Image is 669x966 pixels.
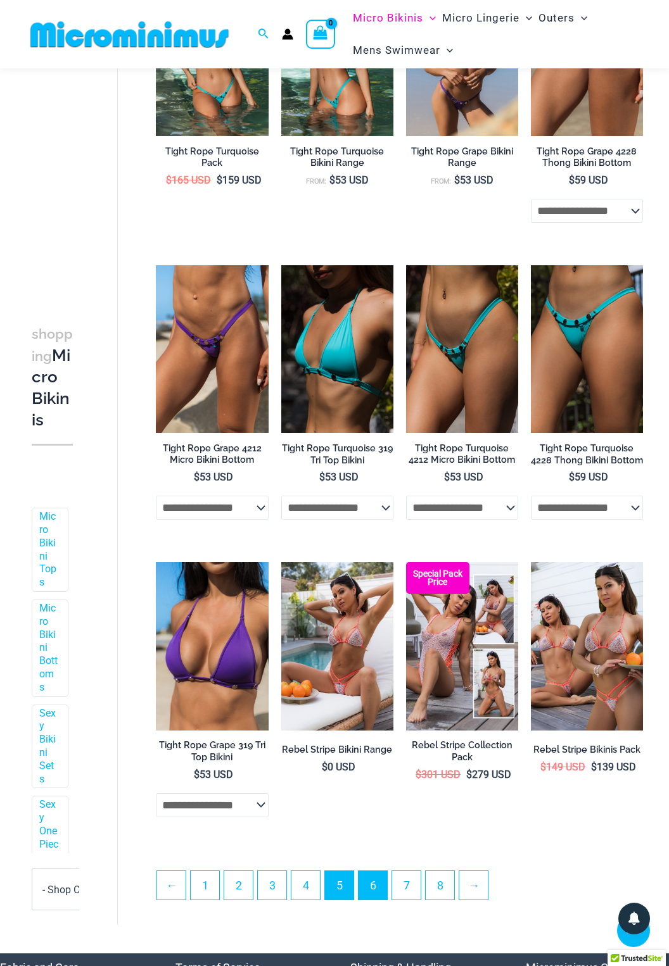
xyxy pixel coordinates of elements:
[39,510,58,589] a: Micro Bikini Tops
[466,768,472,781] span: $
[439,2,535,34] a: Micro LingerieMenu ToggleMenu Toggle
[224,871,253,900] a: Page 2
[531,265,643,434] a: Tight Rope Turquoise 4228 Thong Bottom 01Tight Rope Turquoise 4228 Thong Bottom 02Tight Rope Turq...
[531,146,643,174] a: Tight Rope Grape 4228 Thong Bikini Bottom
[569,471,575,483] span: $
[353,34,440,66] span: Mens Swimwear
[281,562,393,731] a: Rebel Stripe White Multi 305 Tri Top 468 Thong Bottom 05Rebel Stripe White Multi 371 Crop Top 418...
[156,870,643,907] nav: Product Pagination
[281,562,393,731] img: Rebel Stripe White Multi 305 Tri Top 468 Thong Bottom 05
[39,602,58,694] a: Micro Bikini Bottoms
[39,706,58,786] a: Sexy Bikini Sets
[166,174,211,186] bdi: 165 USD
[194,768,200,781] span: $
[350,2,439,34] a: Micro BikinisMenu ToggleMenu Toggle
[392,871,421,900] a: Page 7
[157,871,186,900] a: ←
[454,174,494,186] bdi: 53 USD
[569,174,608,186] bdi: 59 USD
[416,768,461,781] bdi: 301 USD
[281,265,393,434] a: Tight Rope Turquoise 319 Tri Top 01Tight Rope Turquoise 319 Tri Top 02Tight Rope Turquoise 319 Tr...
[281,146,393,169] h2: Tight Rope Turquoise Bikini Range
[156,562,268,731] a: Tight Rope Grape 319 Tri Top 01Tight Rope Grape 319 Tri Top 02Tight Rope Grape 319 Tri Top 02
[535,2,590,34] a: OutersMenu ToggleMenu Toggle
[423,2,436,34] span: Menu Toggle
[406,146,518,169] h2: Tight Rope Grape Bikini Range
[466,768,511,781] bdi: 279 USD
[406,146,518,174] a: Tight Rope Grape Bikini Range
[42,883,97,895] span: - Shop Color
[406,442,518,471] a: Tight Rope Turquoise 4212 Micro Bikini Bottom
[194,768,233,781] bdi: 53 USD
[322,761,355,773] bdi: 0 USD
[281,146,393,174] a: Tight Rope Turquoise Bikini Range
[416,768,421,781] span: $
[258,27,269,42] a: Search icon link
[258,871,286,900] a: Page 3
[217,174,222,186] span: $
[325,871,354,900] span: Page 5
[319,471,359,483] bdi: 53 USD
[281,442,393,466] h2: Tight Rope Turquoise 319 Tri Top Bikini
[281,442,393,471] a: Tight Rope Turquoise 319 Tri Top Bikini
[329,174,369,186] bdi: 53 USD
[406,562,518,731] img: Rebel Stripe Collection Pack
[538,2,575,34] span: Outers
[191,871,219,900] a: Page 1
[306,20,335,49] a: View Shopping Cart, empty
[319,471,325,483] span: $
[531,562,643,731] img: Rebel Stripe Bikini Pack
[569,174,575,186] span: $
[591,761,636,773] bdi: 139 USD
[406,562,518,731] a: Rebel Stripe Collection Pack Rebel Stripe White Multi 371 Crop Top 418 Micro Bottom 02Rebel Strip...
[406,739,518,763] h2: Rebel Stripe Collection Pack
[282,28,293,40] a: Account icon link
[350,34,456,66] a: Mens SwimwearMenu ToggleMenu Toggle
[531,146,643,169] h2: Tight Rope Grape 4228 Thong Bikini Bottom
[353,2,423,34] span: Micro Bikinis
[194,471,233,483] bdi: 53 USD
[426,871,454,900] a: Page 8
[156,442,268,471] a: Tight Rope Grape 4212 Micro Bikini Bottom
[32,326,73,364] span: shopping
[156,442,268,466] h2: Tight Rope Grape 4212 Micro Bikini Bottom
[32,30,146,283] iframe: TrustedSite Certified
[194,471,200,483] span: $
[540,761,585,773] bdi: 149 USD
[444,471,483,483] bdi: 53 USD
[32,869,120,910] span: - Shop Color
[406,265,518,434] a: Tight Rope Turquoise 4212 Micro Bottom 02Tight Rope Turquoise 4212 Micro Bottom 01Tight Rope Turq...
[291,871,320,900] a: Page 4
[531,744,643,756] h2: Rebel Stripe Bikinis Pack
[569,471,608,483] bdi: 59 USD
[431,177,451,185] span: From:
[281,265,393,434] img: Tight Rope Turquoise 319 Tri Top 01
[329,174,335,186] span: $
[440,34,453,66] span: Menu Toggle
[406,739,518,768] a: Rebel Stripe Collection Pack
[359,871,387,900] a: Page 6
[306,177,326,185] span: From:
[39,798,58,903] a: Sexy One Piece Monokinis
[406,442,518,466] h2: Tight Rope Turquoise 4212 Micro Bikini Bottom
[156,739,268,768] a: Tight Rope Grape 319 Tri Top Bikini
[519,2,532,34] span: Menu Toggle
[281,744,393,760] a: Rebel Stripe Bikini Range
[156,146,268,174] a: Tight Rope Turquoise Pack
[444,471,450,483] span: $
[322,761,328,773] span: $
[281,744,393,756] h2: Rebel Stripe Bikini Range
[442,2,519,34] span: Micro Lingerie
[406,570,469,586] b: Special Pack Price
[156,265,268,434] img: Tight Rope Grape 4212 Micro Bottom 01
[156,265,268,434] a: Tight Rope Grape 4212 Micro Bottom 01Tight Rope Grape 4212 Micro Bottom 02Tight Rope Grape 4212 M...
[25,20,234,49] img: MM SHOP LOGO FLAT
[531,265,643,434] img: Tight Rope Turquoise 4228 Thong Bottom 01
[531,562,643,731] a: Rebel Stripe Bikini PackRebel Stripe White Multi 305 Tri Top 418 Micro Bottom 06Rebel Stripe Whit...
[531,442,643,466] h2: Tight Rope Turquoise 4228 Thong Bikini Bottom
[156,739,268,763] h2: Tight Rope Grape 319 Tri Top Bikini
[531,442,643,471] a: Tight Rope Turquoise 4228 Thong Bikini Bottom
[166,174,172,186] span: $
[575,2,587,34] span: Menu Toggle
